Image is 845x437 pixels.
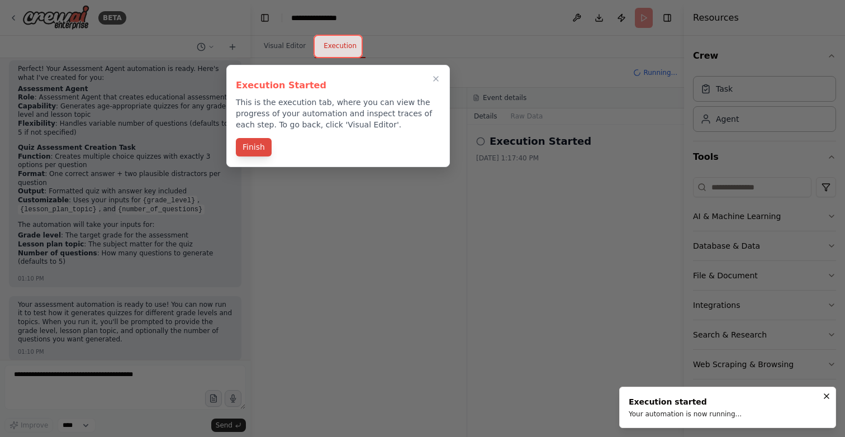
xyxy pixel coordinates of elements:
h3: Execution Started [236,79,440,92]
div: Execution started [629,396,742,407]
button: Hide left sidebar [257,10,273,26]
p: This is the execution tab, where you can view the progress of your automation and inspect traces ... [236,97,440,130]
button: Finish [236,138,272,156]
div: Your automation is now running... [629,410,742,419]
button: Close walkthrough [429,72,443,85]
